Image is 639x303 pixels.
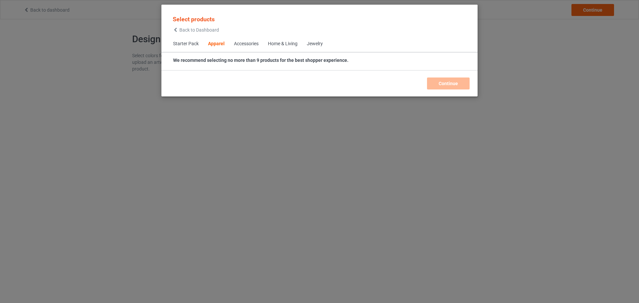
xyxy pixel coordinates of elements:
[179,27,219,33] span: Back to Dashboard
[234,41,259,47] div: Accessories
[208,41,225,47] div: Apparel
[173,58,348,63] strong: We recommend selecting no more than 9 products for the best shopper experience.
[268,41,298,47] div: Home & Living
[307,41,323,47] div: Jewelry
[173,16,215,23] span: Select products
[168,36,203,52] span: Starter Pack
